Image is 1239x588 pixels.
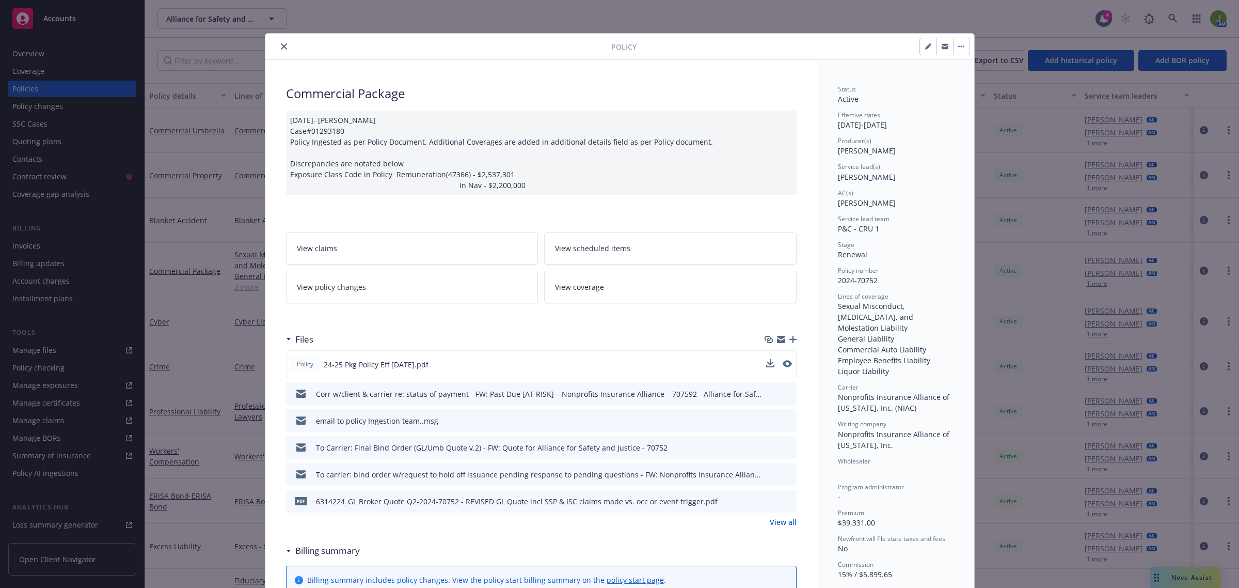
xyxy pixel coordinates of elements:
button: close [278,40,290,53]
span: Wholesaler [838,457,870,466]
span: 2024-70752 [838,275,878,285]
span: Effective dates [838,111,880,119]
a: policy start page [607,575,664,585]
button: preview file [783,359,792,370]
span: Producer(s) [838,136,871,145]
span: Lines of coverage [838,292,888,301]
div: Commercial Auto Liability [838,344,954,355]
button: preview file [783,469,792,480]
span: Writing company [838,420,886,428]
div: Employee Benefits Liability [838,355,954,366]
span: [PERSON_NAME] [838,172,896,182]
span: Active [838,94,859,104]
h3: Files [295,333,313,346]
button: preview file [783,496,792,507]
span: Status [838,85,856,94]
div: General Liability [838,333,954,344]
a: View all [770,517,797,528]
div: Sexual Misconduct, [MEDICAL_DATA], and Molestation Liability [838,301,954,333]
span: [PERSON_NAME] [838,198,896,208]
span: Nonprofits Insurance Alliance of [US_STATE], Inc. (NIAC) [838,392,951,413]
span: View coverage [555,282,604,292]
span: - [838,466,840,476]
div: email to policy Ingestion team..msg [316,415,438,426]
span: P&C - CRU 1 [838,224,879,234]
a: View claims [286,232,538,265]
button: preview file [783,389,792,399]
div: Billing summary includes policy changes. View the policy start billing summary on the . [307,575,666,585]
div: 6314224_GL Broker Quote Q2-2024-70752 - REVISED GL Quote incl SSP & ISC claims made vs. occ or ev... [316,496,718,507]
button: preview file [783,415,792,426]
button: download file [767,389,775,399]
button: download file [767,496,775,507]
button: download file [767,469,775,480]
div: To Carrier: Final Bind Order (GL/Umb Quote v.2) - FW: Quote for Alliance for Safety and Justice -... [316,442,668,453]
div: Billing summary [286,544,360,558]
span: [PERSON_NAME] [838,146,896,156]
span: Carrier [838,383,859,392]
button: download file [767,442,775,453]
button: download file [766,359,774,367]
span: Commission [838,560,873,569]
span: Renewal [838,250,867,259]
span: Nonprofits Insurance Alliance of [US_STATE], Inc. [838,429,951,450]
div: [DATE]- [PERSON_NAME] Case#01293180 Policy Ingested as per Policy Document. Additional Coverages ... [286,111,797,195]
div: Commercial Package [286,85,797,102]
button: preview file [783,360,792,367]
span: View scheduled items [555,243,630,254]
div: Corr w/client & carrier re: status of payment - FW: Past Due [AT RISK] – Nonprofits Insurance All... [316,389,763,399]
span: AC(s) [838,189,853,197]
button: preview file [783,442,792,453]
span: View policy changes [297,282,366,292]
div: [DATE] - [DATE] [838,111,954,130]
button: download file [766,359,774,370]
a: View policy changes [286,271,538,303]
h3: Billing summary [295,544,360,558]
a: View scheduled items [544,232,797,265]
span: Newfront will file state taxes and fees [838,534,945,543]
span: Policy number [838,266,879,275]
span: Service lead(s) [838,162,880,171]
span: Policy [295,360,315,369]
span: pdf [295,497,307,505]
span: - [838,492,840,502]
span: 15% / $5,899.65 [838,569,892,579]
span: $39,331.00 [838,518,875,528]
span: Stage [838,240,854,249]
span: Service lead team [838,214,889,223]
div: Files [286,333,313,346]
span: 24-25 Pkg Policy Eff [DATE].pdf [324,359,428,370]
div: Liquor Liability [838,366,954,377]
span: Premium [838,508,864,517]
div: To carrier: bind order w/request to hold off issuance pending response to pending questions - FW:... [316,469,763,480]
span: View claims [297,243,337,254]
button: download file [767,415,775,426]
a: View coverage [544,271,797,303]
span: Program administrator [838,483,904,491]
span: No [838,544,848,553]
span: Policy [611,41,637,52]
